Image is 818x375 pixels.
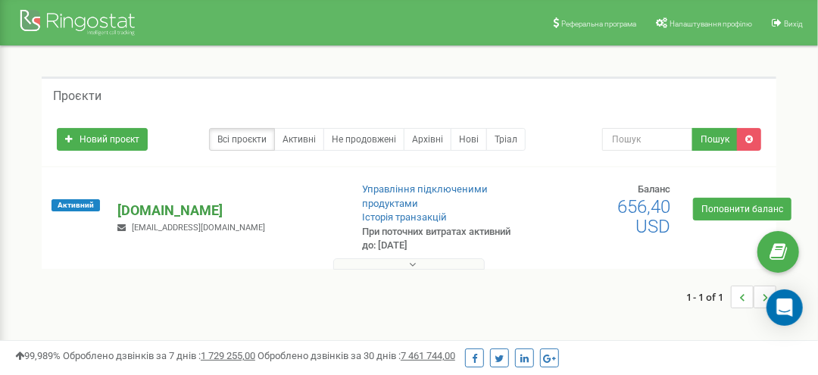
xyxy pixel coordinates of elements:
[686,270,776,323] nav: ...
[63,350,255,361] span: Оброблено дзвінків за 7 днів :
[201,350,255,361] u: 1 729 255,00
[362,211,447,223] a: Історія транзакцій
[117,201,337,220] p: [DOMAIN_NAME]
[766,289,803,326] div: Open Intercom Messenger
[15,350,61,361] span: 99,989%
[617,196,670,237] span: 656,40 USD
[784,20,803,28] span: Вихід
[209,128,275,151] a: Всі проєкти
[362,225,521,253] p: При поточних витратах активний до: [DATE]
[57,128,148,151] a: Новий проєкт
[638,183,670,195] span: Баланс
[274,128,324,151] a: Активні
[132,223,265,233] span: [EMAIL_ADDRESS][DOMAIN_NAME]
[362,183,488,209] a: Управління підключеними продуктами
[670,20,752,28] span: Налаштування профілю
[561,20,636,28] span: Реферальна програма
[486,128,526,151] a: Тріал
[602,128,693,151] input: Пошук
[686,286,731,308] span: 1 - 1 of 1
[401,350,455,361] u: 7 461 744,00
[258,350,455,361] span: Оброблено дзвінків за 30 днів :
[53,89,101,103] h5: Проєкти
[323,128,404,151] a: Не продовжені
[693,198,791,220] a: Поповнити баланс
[404,128,451,151] a: Архівні
[692,128,738,151] button: Пошук
[52,199,100,211] span: Активний
[451,128,487,151] a: Нові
